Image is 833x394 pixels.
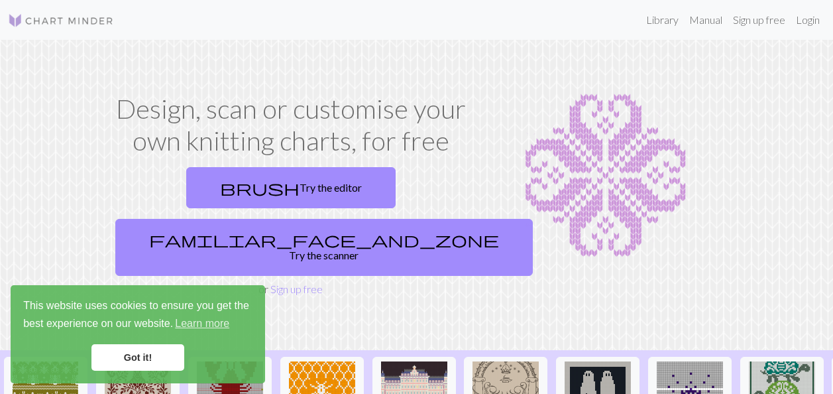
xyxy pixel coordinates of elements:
a: Manual [684,7,728,33]
a: Try the scanner [115,219,533,276]
div: cookieconsent [11,285,265,383]
span: brush [220,178,300,197]
a: dismiss cookie message [91,344,184,371]
img: Logo [8,13,114,29]
span: familiar_face_and_zone [149,230,499,249]
img: Chart example [488,93,724,259]
a: Library [641,7,684,33]
a: learn more about cookies [173,314,231,334]
span: This website uses cookies to ensure you get the best experience on our website. [23,298,252,334]
h1: Design, scan or customise your own knitting charts, for free [110,93,472,157]
a: Try the editor [186,167,396,208]
a: Sign up free [728,7,791,33]
a: Login [791,7,825,33]
div: or [110,162,472,297]
a: Sign up free [270,283,323,295]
